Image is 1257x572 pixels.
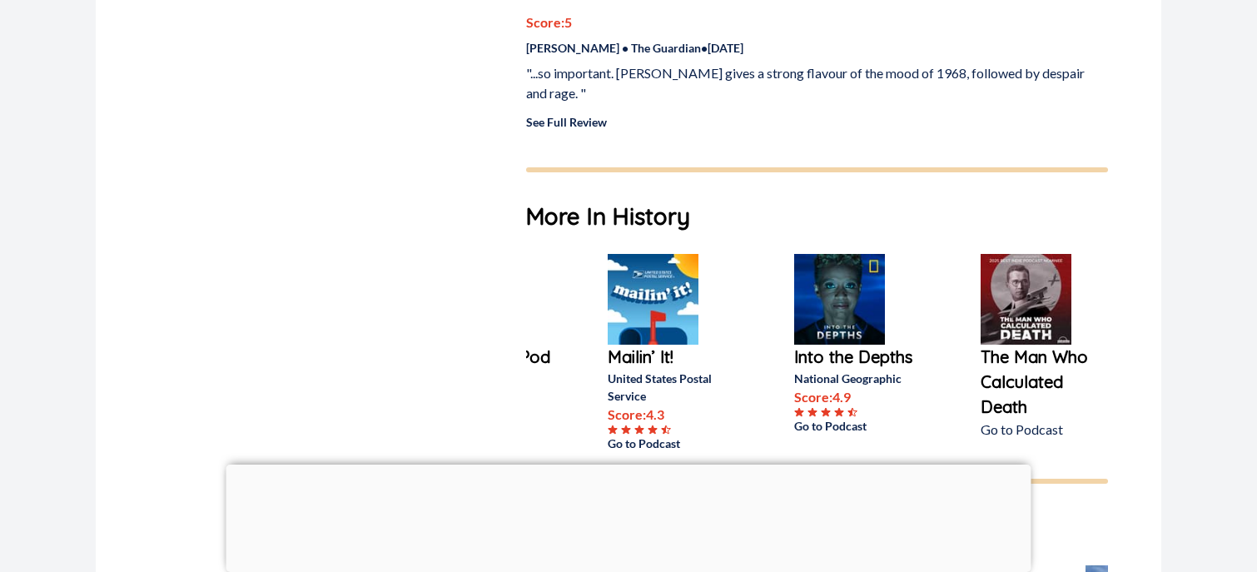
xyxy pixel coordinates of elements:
p: Go to Podcast [981,420,1114,440]
a: See Full Review [526,115,607,129]
a: Go to Podcast [608,435,741,452]
p: "...so important. [PERSON_NAME] gives a strong flavour of the mood of 1968, followed by despair a... [526,63,1108,103]
img: Mailin’ It! [608,254,698,345]
p: National Geographic [794,370,927,387]
a: The Man Who Calculated Death [981,345,1114,420]
a: Go to Podcast [794,417,927,435]
p: Score: 4.9 [794,387,927,407]
iframe: Advertisement [226,465,1031,568]
img: The Man Who Calculated Death [981,254,1071,345]
a: Into the Depths [794,345,927,370]
img: Into the Depths [794,254,885,345]
p: [PERSON_NAME] • The Guardian • [DATE] [526,39,1108,57]
p: Score: 4.3 [608,405,741,425]
p: United States Postal Service [608,370,741,405]
a: Mailin’ It! [608,345,741,370]
h1: More In History [526,199,1108,234]
p: Score: 5 [526,12,1108,32]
